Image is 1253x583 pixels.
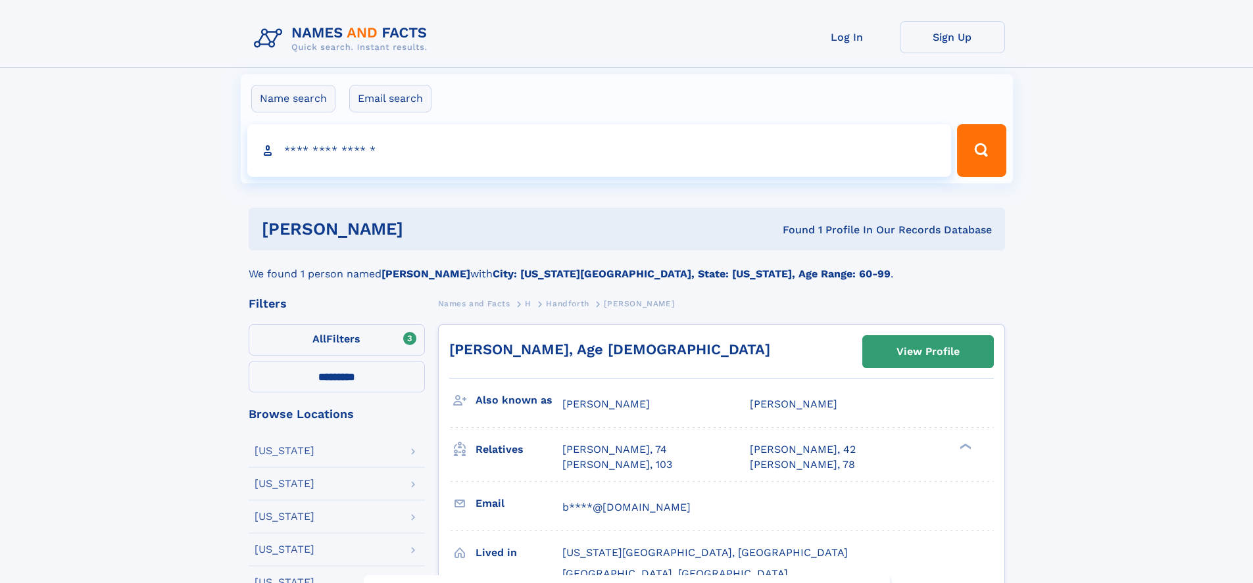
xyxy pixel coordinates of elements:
h3: Relatives [476,438,562,461]
a: View Profile [863,336,993,367]
a: Sign Up [900,21,1005,53]
a: [PERSON_NAME], 78 [750,457,855,472]
span: [PERSON_NAME] [604,299,674,308]
div: Found 1 Profile In Our Records Database [593,223,992,237]
div: [US_STATE] [255,446,314,456]
a: [PERSON_NAME], Age [DEMOGRAPHIC_DATA] [449,341,770,358]
span: [GEOGRAPHIC_DATA], [GEOGRAPHIC_DATA] [562,567,788,580]
label: Email search [349,85,431,112]
span: [PERSON_NAME] [750,398,837,410]
h3: Also known as [476,389,562,411]
label: Filters [249,324,425,356]
button: Search Button [957,124,1006,177]
input: search input [247,124,952,177]
span: All [312,333,326,345]
b: City: [US_STATE][GEOGRAPHIC_DATA], State: [US_STATE], Age Range: 60-99 [493,268,891,280]
span: [PERSON_NAME] [562,398,650,410]
a: [PERSON_NAME], 74 [562,442,667,457]
a: [PERSON_NAME], 103 [562,457,672,472]
span: [US_STATE][GEOGRAPHIC_DATA], [GEOGRAPHIC_DATA] [562,546,848,559]
div: [US_STATE] [255,478,314,489]
h1: [PERSON_NAME] [262,221,593,237]
div: View Profile [897,337,960,367]
div: Filters [249,298,425,310]
img: Logo Names and Facts [249,21,438,57]
a: Log In [795,21,900,53]
h3: Lived in [476,542,562,564]
div: [US_STATE] [255,544,314,555]
div: We found 1 person named with . [249,250,1005,282]
div: Browse Locations [249,408,425,420]
b: [PERSON_NAME] [381,268,470,280]
div: [US_STATE] [255,511,314,522]
a: Handforth [546,295,589,312]
label: Name search [251,85,335,112]
a: Names and Facts [438,295,510,312]
span: H [525,299,531,308]
a: H [525,295,531,312]
span: Handforth [546,299,589,308]
a: [PERSON_NAME], 42 [750,442,856,457]
div: ❯ [956,442,972,451]
h3: Email [476,492,562,515]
